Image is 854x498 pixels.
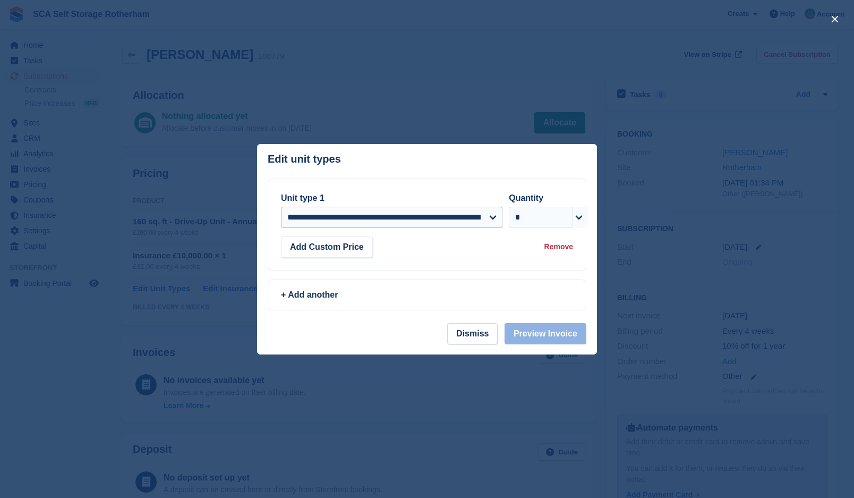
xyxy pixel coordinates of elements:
button: Add Custom Price [281,237,373,258]
p: Edit unit types [268,153,341,165]
a: + Add another [268,280,586,310]
label: Quantity [509,193,543,202]
div: + Add another [281,289,573,301]
label: Unit type 1 [281,193,324,202]
div: Remove [544,241,573,252]
button: Dismiss [447,323,498,344]
button: close [826,11,843,28]
button: Preview Invoice [505,323,586,344]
